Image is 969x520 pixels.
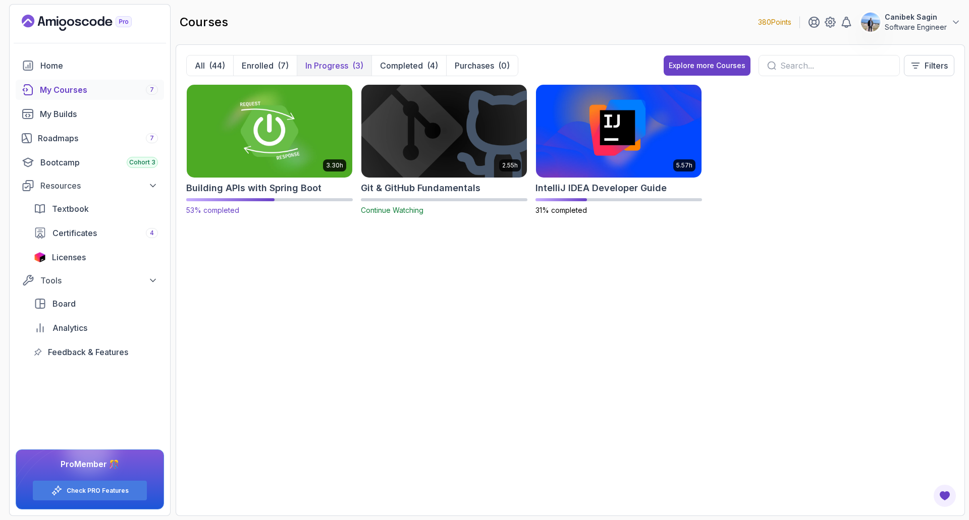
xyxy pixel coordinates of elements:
[455,60,494,72] p: Purchases
[16,128,164,148] a: roadmaps
[326,161,343,169] p: 3.30h
[352,60,363,72] div: (3)
[180,14,228,30] h2: courses
[40,180,158,192] div: Resources
[933,484,957,508] button: Open Feedback Button
[498,60,510,72] div: (0)
[535,206,587,214] span: 31% completed
[535,84,702,215] a: IntelliJ IDEA Developer Guide card5.57hIntelliJ IDEA Developer Guide31% completed
[28,223,164,243] a: certificates
[446,55,518,76] button: Purchases(0)
[186,84,353,215] a: Building APIs with Spring Boot card3.30hBuilding APIs with Spring Boot53% completed
[28,318,164,338] a: analytics
[861,13,880,32] img: user profile image
[28,247,164,267] a: licenses
[34,252,46,262] img: jetbrains icon
[758,17,791,27] p: 380 Points
[150,86,154,94] span: 7
[40,156,158,168] div: Bootcamp
[187,55,233,76] button: All(44)
[32,480,147,501] button: Check PRO Features
[28,199,164,219] a: textbook
[16,55,164,76] a: home
[52,203,89,215] span: Textbook
[669,61,745,71] div: Explore more Courses
[195,60,205,72] p: All
[186,206,239,214] span: 53% completed
[536,85,702,178] img: IntelliJ IDEA Developer Guide card
[361,181,480,195] h2: Git & GitHub Fundamentals
[535,181,667,195] h2: IntelliJ IDEA Developer Guide
[371,55,446,76] button: Completed(4)
[16,152,164,172] a: bootcamp
[40,84,158,96] div: My Courses
[904,55,954,76] button: Filters
[297,55,371,76] button: In Progress(3)
[52,322,87,334] span: Analytics
[427,60,438,72] div: (4)
[233,55,297,76] button: Enrolled(7)
[278,60,289,72] div: (7)
[52,251,86,263] span: Licenses
[305,60,348,72] p: In Progress
[150,134,154,142] span: 7
[925,60,948,72] p: Filters
[502,161,518,169] p: 2.55h
[150,229,154,237] span: 4
[40,108,158,120] div: My Builds
[676,161,692,169] p: 5.57h
[38,132,158,144] div: Roadmaps
[129,158,155,166] span: Cohort 3
[885,12,947,22] p: Canibek Sagin
[16,271,164,290] button: Tools
[40,274,158,286] div: Tools
[209,60,225,72] div: (44)
[48,346,128,358] span: Feedback & Features
[16,104,164,124] a: builds
[242,60,274,72] p: Enrolled
[885,22,947,32] p: Software Engineer
[22,15,155,31] a: Landing page
[67,487,129,495] a: Check PRO Features
[16,80,164,100] a: courses
[361,84,527,215] a: Git & GitHub Fundamentals card2.55hGit & GitHub FundamentalsContinue Watching
[361,85,527,178] img: Git & GitHub Fundamentals card
[780,60,891,72] input: Search...
[16,177,164,195] button: Resources
[186,181,321,195] h2: Building APIs with Spring Boot
[52,227,97,239] span: Certificates
[664,55,750,76] button: Explore more Courses
[380,60,423,72] p: Completed
[860,12,961,32] button: user profile imageCanibek SaginSoftware Engineer
[40,60,158,72] div: Home
[361,206,423,214] span: Continue Watching
[183,82,356,180] img: Building APIs with Spring Boot card
[52,298,76,310] span: Board
[28,342,164,362] a: feedback
[28,294,164,314] a: board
